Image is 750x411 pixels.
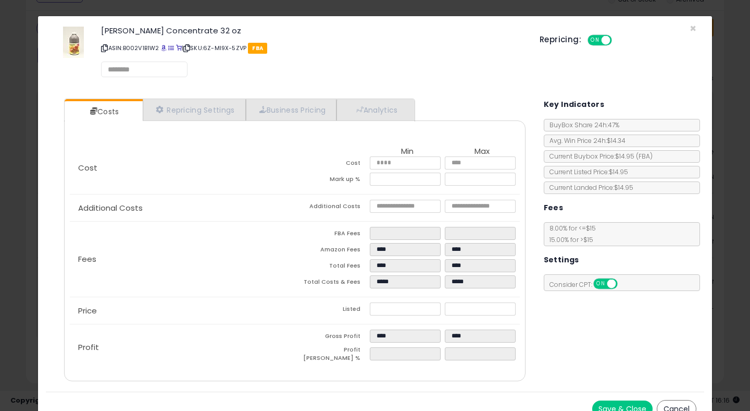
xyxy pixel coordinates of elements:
[246,99,337,120] a: Business Pricing
[544,253,579,267] h5: Settings
[295,346,370,365] td: Profit [PERSON_NAME] %
[295,259,370,275] td: Total Fees
[70,164,295,172] p: Cost
[544,280,631,289] span: Consider CPT:
[143,99,246,120] a: Repricing Settings
[295,330,370,346] td: Gross Profit
[610,36,627,45] span: OFF
[65,101,142,122] a: Costs
[161,44,167,52] a: BuyBox page
[540,35,581,44] h5: Repricing:
[168,44,174,52] a: All offer listings
[544,98,605,111] h5: Key Indicators
[544,201,564,214] h5: Fees
[544,120,619,129] span: BuyBox Share 24h: 47%
[636,152,653,161] span: ( FBA )
[295,227,370,243] td: FBA Fees
[101,40,524,56] p: ASIN: B002V1B1W2 | SKU: 6Z-MI9X-5ZVP
[594,280,607,288] span: ON
[544,224,596,244] span: 8.00 % for <= $15
[295,275,370,292] td: Total Costs & Fees
[544,136,626,145] span: Avg. Win Price 24h: $14.34
[295,173,370,189] td: Mark up %
[615,152,653,161] span: $14.95
[690,21,696,36] span: ×
[70,255,295,263] p: Fees
[63,27,84,58] img: 311HbK6hGML._SL60_.jpg
[336,99,414,120] a: Analytics
[101,27,524,34] h3: [PERSON_NAME] Concentrate 32 oz
[544,152,653,161] span: Current Buybox Price:
[295,303,370,319] td: Listed
[370,147,445,156] th: Min
[295,243,370,259] td: Amazon Fees
[445,147,520,156] th: Max
[295,156,370,173] td: Cost
[544,183,633,192] span: Current Landed Price: $14.95
[70,343,295,352] p: Profit
[544,235,593,244] span: 15.00 % for > $15
[70,204,295,212] p: Additional Costs
[589,36,602,45] span: ON
[544,167,628,176] span: Current Listed Price: $14.95
[248,43,267,54] span: FBA
[176,44,182,52] a: Your listing only
[616,280,632,288] span: OFF
[70,307,295,315] p: Price
[295,200,370,216] td: Additional Costs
